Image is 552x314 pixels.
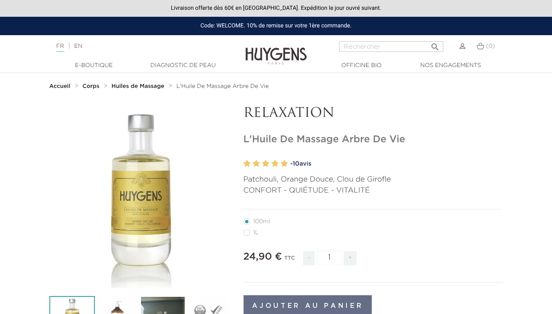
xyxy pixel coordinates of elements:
[56,43,64,52] a: FR
[244,218,280,225] label: 100ml
[244,174,503,185] p: Patchouli, Orange Douce, Clou de Girofle
[74,43,82,49] a: EN
[262,158,269,170] label: 3
[112,83,166,90] a: Huiles de Massage
[291,158,503,170] a: -10avis
[112,83,164,89] strong: Huiles de Massage
[244,134,503,146] h1: L'Huile De Massage Arbre De Vie
[177,83,269,90] a: L'Huile De Massage Arbre De Vie
[142,61,224,70] a: Diagnostic de peau
[303,251,315,265] span: -
[52,41,224,51] div: |
[344,251,357,265] span: +
[284,249,295,271] div: TTC
[244,252,282,262] span: 24,90 €
[410,61,492,70] a: Nos engagements
[281,158,288,170] label: 5
[486,43,495,49] span: (0)
[49,83,71,89] strong: Accueil
[271,158,279,170] label: 4
[244,185,503,196] p: CONFORT - QUIÉTUDE - VITALITÉ
[83,83,100,89] strong: Corps
[253,158,260,170] label: 2
[430,40,440,49] i: 
[293,161,299,167] span: 10
[244,106,503,121] p: RELAXATION
[53,61,135,70] a: E-Boutique
[246,34,307,66] img: Huygens
[244,229,268,236] label: 1L
[49,83,72,90] a: Accueil
[317,251,342,265] input: Quantité
[321,61,402,70] a: Officine Bio
[83,83,101,90] a: Corps
[428,39,442,50] button: 
[244,158,251,170] label: 1
[339,41,443,52] input: Rechercher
